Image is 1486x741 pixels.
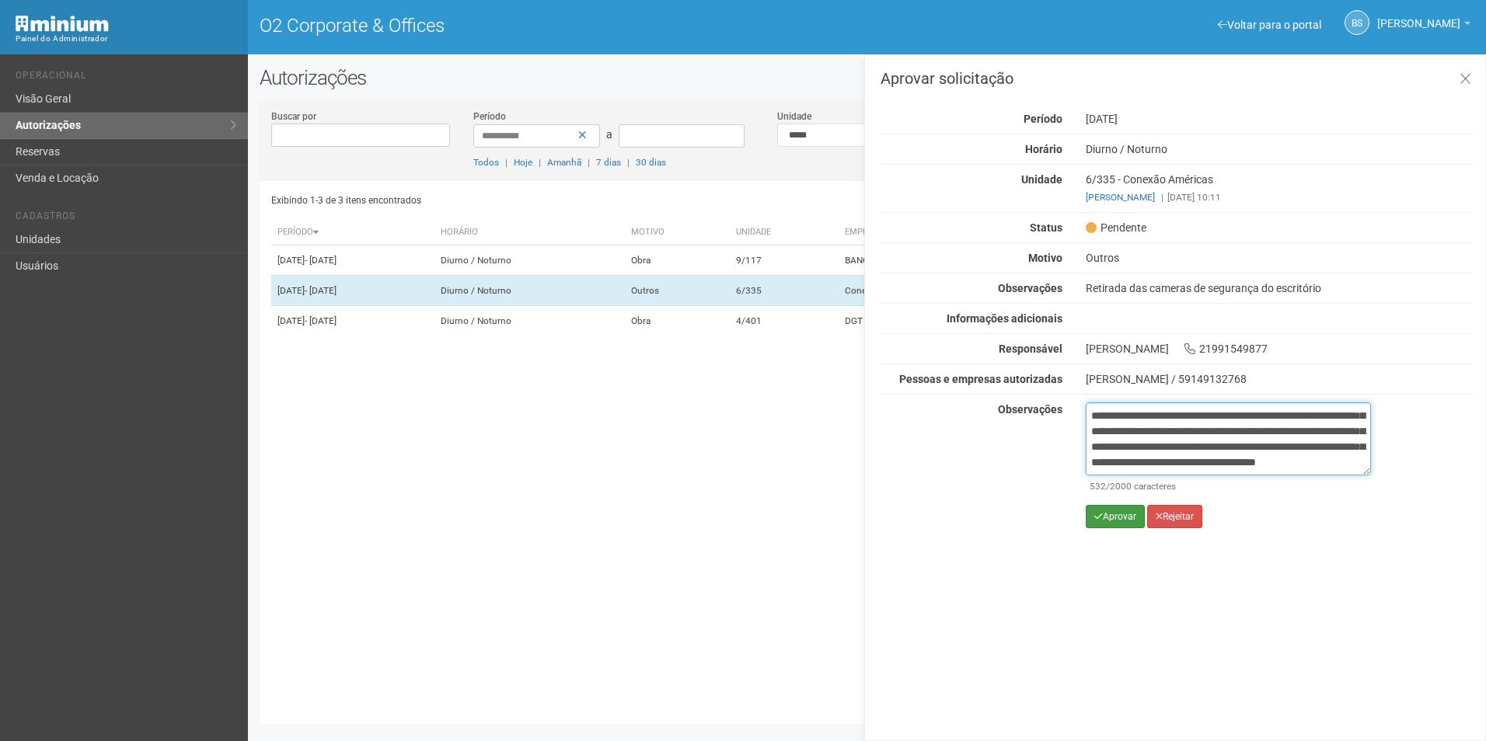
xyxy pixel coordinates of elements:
td: [DATE] [271,306,435,336]
td: Obra [625,245,730,276]
label: Buscar por [271,110,316,124]
a: [PERSON_NAME] [1086,192,1155,203]
a: Amanhã [547,157,581,168]
td: [DATE] [271,276,435,306]
span: a [606,128,612,141]
a: Hoje [514,157,532,168]
strong: Status [1030,221,1062,234]
td: Diurno / Noturno [434,276,625,306]
th: Empresa [839,220,1054,245]
td: Outros [625,276,730,306]
strong: Responsável [999,343,1062,355]
span: - [DATE] [305,315,337,326]
td: DGT HOLDING LTDA [839,306,1054,336]
label: Período [473,110,506,124]
span: 532 [1090,481,1106,492]
td: 6/335 [730,276,839,306]
span: | [627,157,630,168]
th: Horário [434,220,625,245]
a: 7 dias [596,157,621,168]
h1: O2 Corporate & Offices [260,16,856,36]
td: Diurno / Noturno [434,245,625,276]
li: Cadastros [16,210,236,227]
h2: Autorizações [260,66,1474,89]
span: BIANKA souza cruz cavalcanti [1377,2,1460,30]
strong: Informações adicionais [947,312,1062,325]
button: Rejeitar [1147,505,1202,528]
td: BANCO ITAU [839,245,1054,276]
strong: Pessoas e empresas autorizadas [899,373,1062,385]
div: [DATE] 10:11 [1086,190,1474,204]
div: [PERSON_NAME] / 59149132768 [1086,372,1474,386]
strong: Período [1024,113,1062,125]
div: Exibindo 1-3 de 3 itens encontrados [271,189,862,212]
a: Todos [473,157,499,168]
span: - [DATE] [305,255,337,266]
div: Outros [1074,251,1485,265]
button: Aprovar [1086,505,1145,528]
span: - [DATE] [305,285,337,296]
a: Voltar para o portal [1218,19,1321,31]
strong: Observações [998,282,1062,294]
div: Painel do Administrador [16,32,236,46]
div: Retirada das cameras de segurança do escritório [1074,281,1485,295]
td: [DATE] [271,245,435,276]
div: /2000 caracteres [1090,479,1367,493]
td: Diurno / Noturno [434,306,625,336]
label: Unidade [777,110,811,124]
h3: Aprovar solicitação [881,71,1474,86]
td: 9/117 [730,245,839,276]
td: Obra [625,306,730,336]
div: [PERSON_NAME] 21991549877 [1074,342,1485,356]
a: [PERSON_NAME] [1377,19,1470,32]
li: Operacional [16,70,236,86]
td: 4/401 [730,306,839,336]
strong: Motivo [1028,252,1062,264]
span: Pendente [1086,221,1146,235]
th: Unidade [730,220,839,245]
strong: Unidade [1021,173,1062,186]
span: | [505,157,508,168]
div: Diurno / Noturno [1074,142,1485,156]
span: | [588,157,590,168]
span: | [539,157,541,168]
strong: Horário [1025,143,1062,155]
strong: Observações [998,403,1062,416]
div: 6/335 - Conexão Américas [1074,172,1485,204]
a: 30 dias [636,157,666,168]
span: | [1161,192,1163,203]
td: Conexão Américas [839,276,1054,306]
div: [DATE] [1074,112,1485,126]
th: Motivo [625,220,730,245]
img: Minium [16,16,109,32]
th: Período [271,220,435,245]
a: Bs [1345,10,1369,35]
a: Fechar [1449,63,1481,96]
